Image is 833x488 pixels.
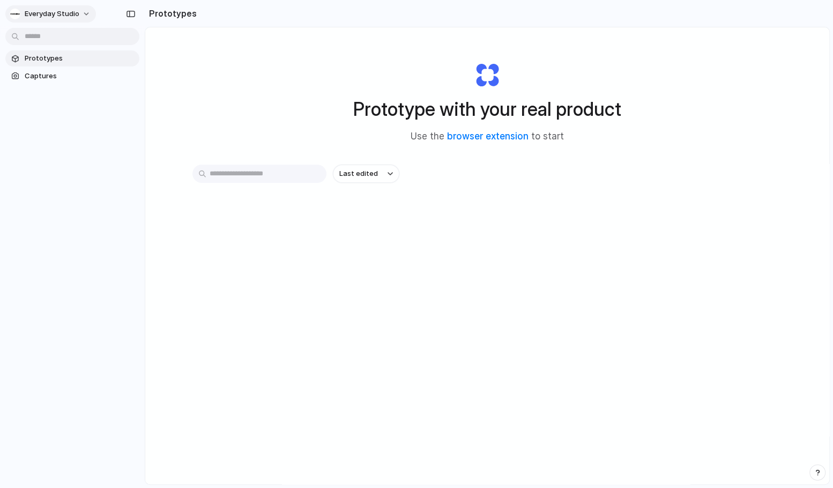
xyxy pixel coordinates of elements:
h2: Prototypes [145,7,197,20]
span: Captures [25,71,135,82]
span: everyday studio [25,9,79,19]
a: browser extension [447,131,529,142]
a: Captures [5,68,139,84]
a: Prototypes [5,50,139,66]
button: everyday studio [5,5,96,23]
span: Last edited [339,168,378,179]
span: Prototypes [25,53,135,64]
span: Use the to start [411,130,564,144]
h1: Prototype with your real product [353,95,621,123]
button: Last edited [333,165,399,183]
